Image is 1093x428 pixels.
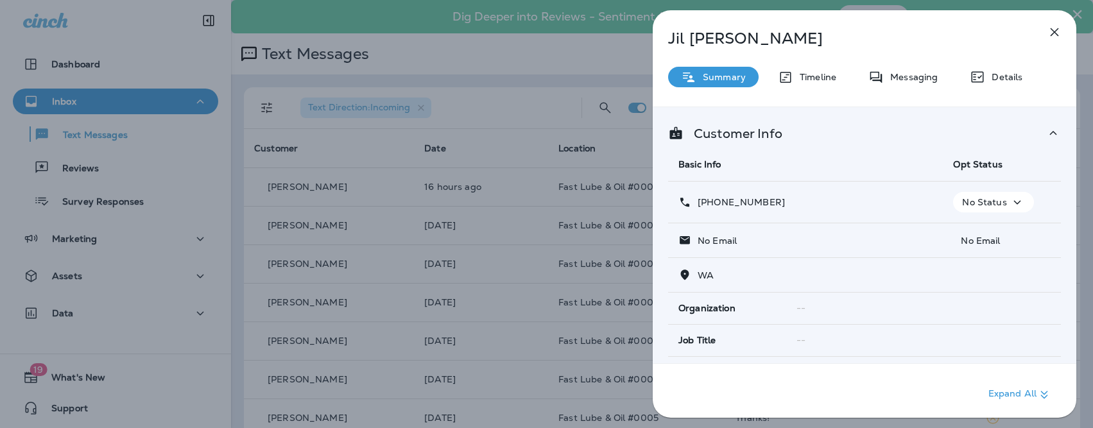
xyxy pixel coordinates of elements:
p: Details [985,72,1022,82]
button: Expand All [983,383,1057,406]
p: Summary [696,72,746,82]
span: -- [796,334,805,346]
p: No Email [691,235,737,246]
p: No Status [962,197,1006,207]
span: WA [698,270,714,281]
button: No Status [953,192,1033,212]
p: [PHONE_NUMBER] [691,197,785,207]
p: Expand All [988,387,1052,402]
span: Organization [678,303,736,314]
p: Jil [PERSON_NAME] [668,30,1019,47]
span: Opt Status [953,158,1002,170]
span: -- [796,302,805,314]
p: Timeline [793,72,836,82]
p: Customer Info [684,128,782,139]
span: Basic Info [678,158,721,170]
p: No Email [953,235,1051,246]
span: Job Title [678,335,716,346]
p: Messaging [884,72,938,82]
